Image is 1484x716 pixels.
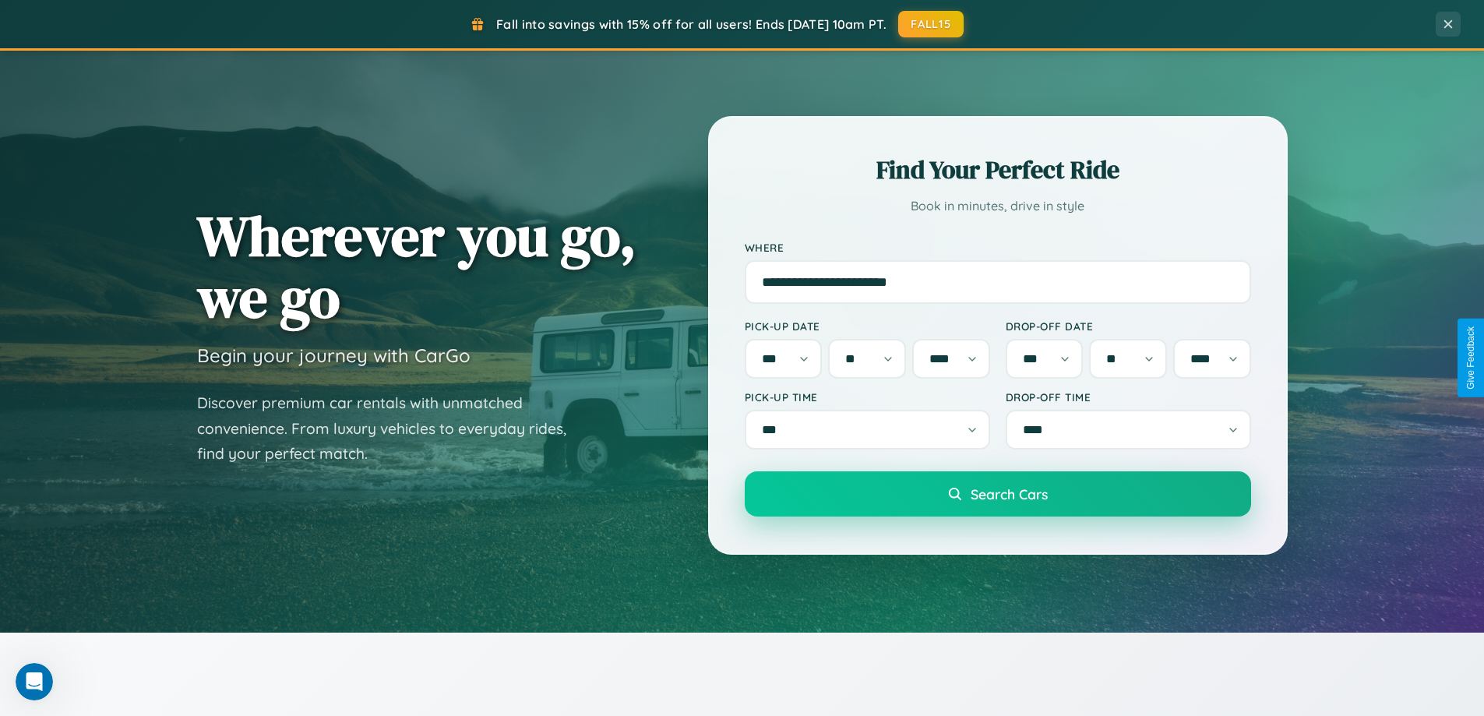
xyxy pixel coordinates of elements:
h3: Begin your journey with CarGo [197,344,471,367]
div: Give Feedback [1465,326,1476,390]
p: Discover premium car rentals with unmatched convenience. From luxury vehicles to everyday rides, ... [197,390,587,467]
label: Drop-off Time [1006,390,1251,404]
span: Fall into savings with 15% off for all users! Ends [DATE] 10am PT. [496,16,887,32]
button: FALL15 [898,11,964,37]
iframe: Intercom live chat [16,663,53,700]
label: Drop-off Date [1006,319,1251,333]
label: Pick-up Time [745,390,990,404]
button: Search Cars [745,471,1251,517]
h2: Find Your Perfect Ride [745,153,1251,187]
span: Search Cars [971,485,1048,503]
p: Book in minutes, drive in style [745,195,1251,217]
label: Where [745,241,1251,254]
h1: Wherever you go, we go [197,205,636,328]
label: Pick-up Date [745,319,990,333]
